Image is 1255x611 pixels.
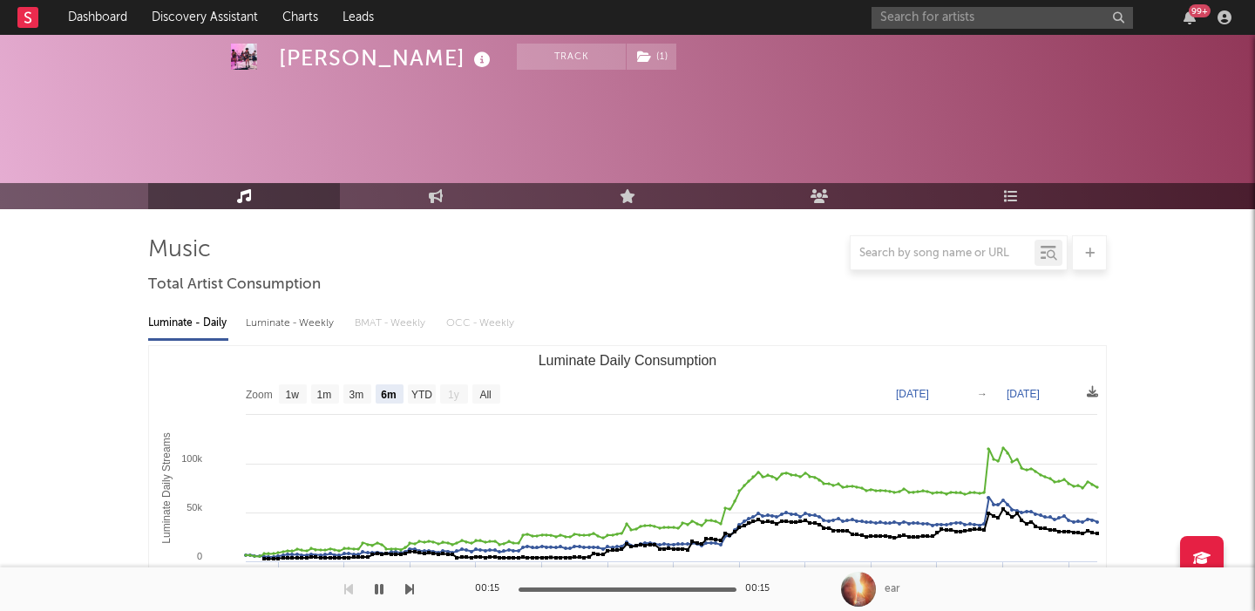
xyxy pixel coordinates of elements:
[160,432,173,543] text: Luminate Daily Streams
[1184,10,1196,24] button: 99+
[475,579,510,600] div: 00:15
[246,389,273,401] text: Zoom
[411,389,432,401] text: YTD
[977,388,987,400] text: →
[187,502,202,513] text: 50k
[286,389,300,401] text: 1w
[381,389,396,401] text: 6m
[1189,4,1211,17] div: 99 +
[479,389,491,401] text: All
[279,44,495,72] div: [PERSON_NAME]
[349,389,364,401] text: 3m
[448,389,459,401] text: 1y
[148,275,321,295] span: Total Artist Consumption
[517,44,626,70] button: Track
[872,7,1133,29] input: Search for artists
[1007,388,1040,400] text: [DATE]
[851,247,1035,261] input: Search by song name or URL
[181,453,202,464] text: 100k
[885,581,900,597] div: ear
[745,579,780,600] div: 00:15
[626,44,677,70] span: ( 1 )
[197,551,202,561] text: 0
[246,309,337,338] div: Luminate - Weekly
[627,44,676,70] button: (1)
[317,389,332,401] text: 1m
[148,309,228,338] div: Luminate - Daily
[539,353,717,368] text: Luminate Daily Consumption
[896,388,929,400] text: [DATE]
